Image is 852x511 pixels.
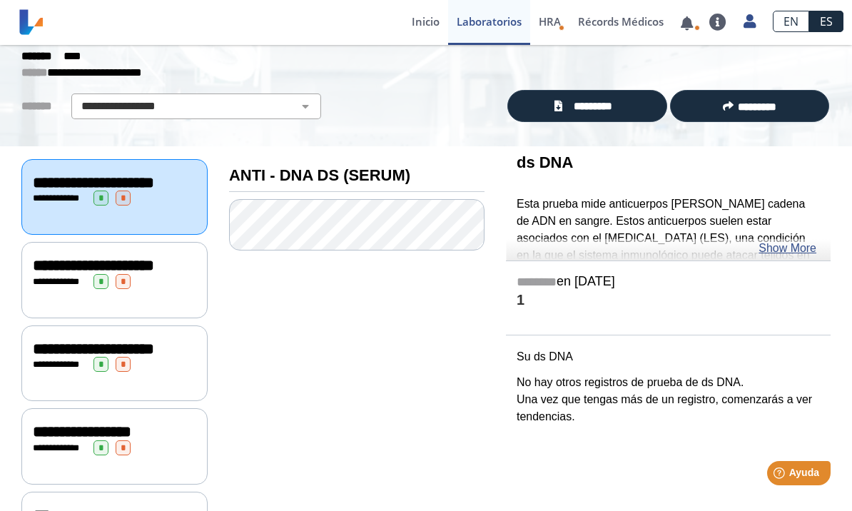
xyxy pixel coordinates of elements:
[229,166,410,184] b: ANTI - DNA DS (SERUM)
[517,374,820,425] p: No hay otros registros de prueba de ds DNA. Una vez que tengas más de un registro, comenzarás a v...
[517,292,820,310] h4: 1
[517,274,820,290] h5: en [DATE]
[725,455,836,495] iframe: Help widget launcher
[517,153,573,171] b: ds DNA
[809,11,843,32] a: ES
[759,240,816,257] a: Show More
[517,196,820,332] p: Esta prueba mide anticuerpos [PERSON_NAME] cadena de ADN en sangre. Estos anticuerpos suelen esta...
[517,348,820,365] p: Su ds DNA
[773,11,809,32] a: EN
[539,14,561,29] span: HRA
